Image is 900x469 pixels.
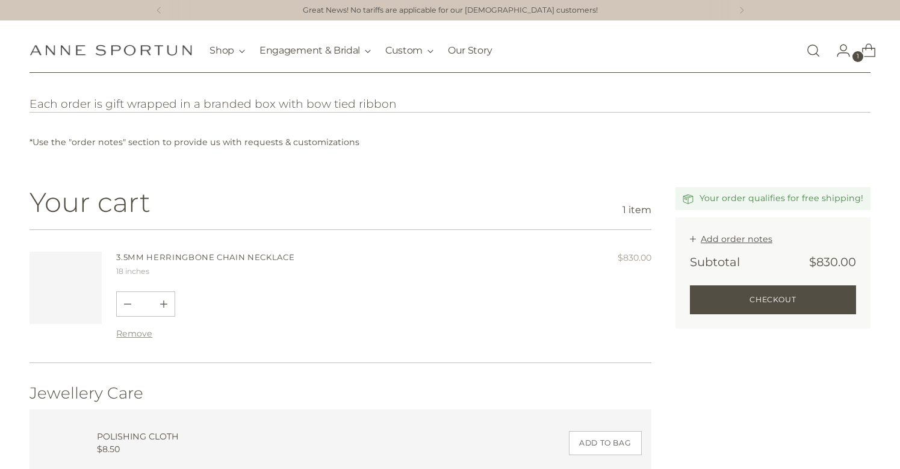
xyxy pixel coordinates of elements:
span: $8.50 [97,443,120,456]
span: $830.00 [809,255,856,269]
button: Add to Bag [569,431,642,455]
a: Open cart modal [852,39,876,63]
a: POLISHING CLOTH [97,431,179,442]
a: Our Story [448,37,492,64]
h4: Your order qualifies for free shipping! [700,192,863,205]
button: Engagement & Bridal [259,37,371,64]
button: Subtract product quantity [153,292,175,316]
p: 18 inches [116,266,294,278]
button: Add product quantity [117,292,138,316]
h3: Subtotal [690,253,740,271]
a: 3.5mm Herringbone Chain Necklace [116,252,294,262]
a: Anne Sportun Fine Jewellery [29,45,192,56]
a: Go to the account page [827,39,851,63]
h1: Your cart [29,187,151,217]
div: Jewellery Care [29,385,651,402]
button: Shop [209,37,245,64]
a: 3.5mm Herringbone Chain Necklace [29,252,102,324]
a: Great News! No tariffs are applicable for our [DEMOGRAPHIC_DATA] customers! [303,5,598,16]
h2: Each order is gift wrapped in a branded box with bow tied ribbon [29,97,870,112]
span: 1 item [622,203,651,217]
a: POLISHING CLOTH [39,419,87,467]
span: 1 [852,51,863,62]
button: Remove [116,328,152,339]
input: Product quantity [131,292,160,316]
span: $830.00 [618,252,651,263]
span: Add order notes [701,234,772,244]
p: *Use the "order notes" section to provide us with requests & customizations [29,136,870,149]
a: Open search modal [801,39,825,63]
button: Custom [385,37,433,64]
